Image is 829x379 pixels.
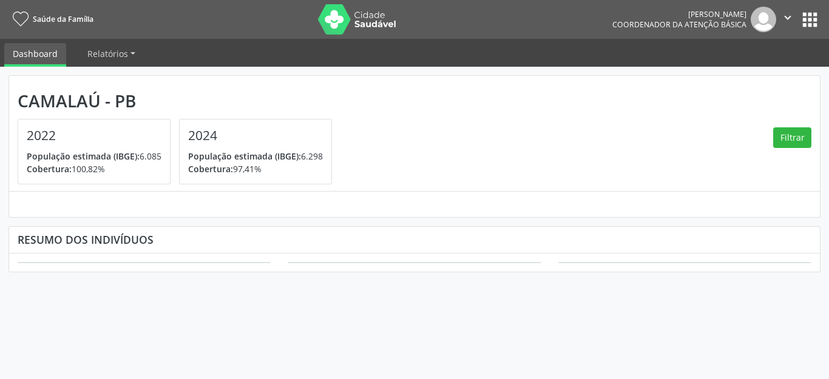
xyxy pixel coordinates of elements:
[751,7,776,32] img: img
[8,9,93,29] a: Saúde da Família
[612,19,746,30] span: Coordenador da Atenção Básica
[27,128,161,143] h4: 2022
[188,163,323,175] p: 97,41%
[799,9,821,30] button: apps
[188,150,323,163] p: 6.298
[27,150,140,162] span: População estimada (IBGE):
[188,150,301,162] span: População estimada (IBGE):
[188,128,323,143] h4: 2024
[773,127,811,148] button: Filtrar
[776,7,799,32] button: 
[781,11,794,24] i: 
[27,150,161,163] p: 6.085
[612,9,746,19] div: [PERSON_NAME]
[18,233,811,246] div: Resumo dos indivíduos
[27,163,161,175] p: 100,82%
[79,43,144,64] a: Relatórios
[4,43,66,67] a: Dashboard
[87,48,128,59] span: Relatórios
[27,163,72,175] span: Cobertura:
[33,14,93,24] span: Saúde da Família
[188,163,233,175] span: Cobertura:
[18,91,340,111] div: Camalaú - PB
